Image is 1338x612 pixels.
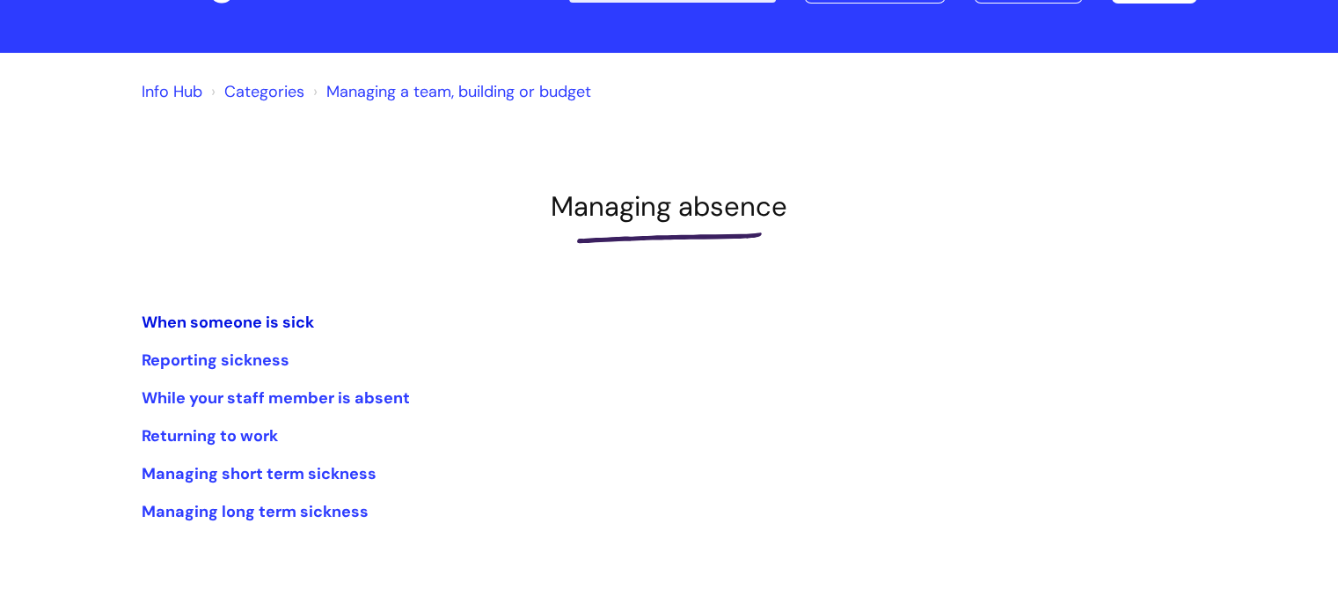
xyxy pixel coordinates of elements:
a: Managing a team, building or budget [326,81,591,102]
h1: Managing absence [142,190,1197,223]
li: Managing a team, building or budget [309,77,591,106]
a: Managing short term sickness [142,463,377,484]
a: When someone is sick [142,312,314,333]
li: Solution home [207,77,304,106]
a: Reporting sickness [142,350,289,371]
a: Managing long term sickness [142,501,369,522]
a: Returning to work [142,425,278,446]
a: Info Hub [142,81,202,102]
a: While‌ ‌your‌ ‌staff‌ ‌member‌ ‌is‌ ‌absent‌ [142,387,410,409]
a: Categories [224,81,304,102]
